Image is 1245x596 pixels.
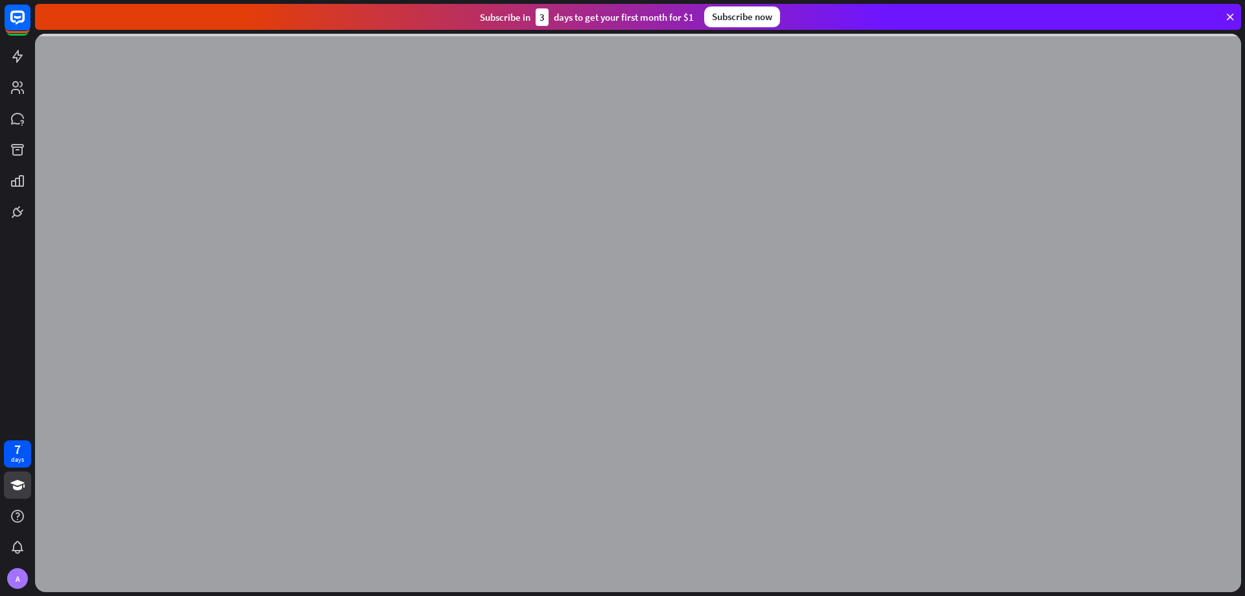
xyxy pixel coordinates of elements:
[14,444,21,455] div: 7
[7,568,28,589] div: A
[4,440,31,468] a: 7 days
[11,455,24,464] div: days
[536,8,549,26] div: 3
[704,6,780,27] div: Subscribe now
[480,8,694,26] div: Subscribe in days to get your first month for $1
